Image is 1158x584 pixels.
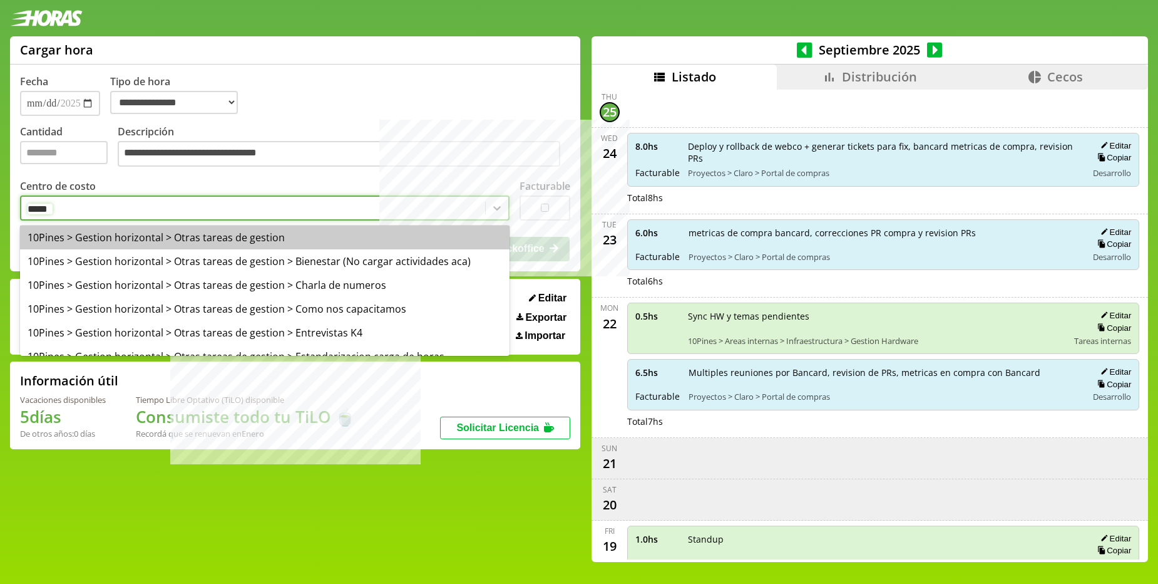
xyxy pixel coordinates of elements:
[635,533,679,545] span: 1.0 hs
[1097,310,1131,321] button: Editar
[1097,367,1131,377] button: Editar
[136,405,355,428] h1: Consumiste todo tu TiLO 🍵
[110,75,248,116] label: Tipo de hora
[538,293,566,304] span: Editar
[635,167,679,179] span: Facturable
[1097,140,1131,151] button: Editar
[20,372,118,389] h2: Información útil
[525,292,570,305] button: Editar
[689,367,1079,378] span: Multiples reuniones por Bancard, revision de PRs, metricas en compra con Bancard
[1093,391,1131,402] span: Desarrollo
[136,394,355,405] div: Tiempo Libre Optativo (TiLO) disponible
[602,443,617,454] div: Sun
[627,415,1140,427] div: Total 7 hs
[600,536,620,556] div: 19
[20,75,48,88] label: Fecha
[812,41,927,58] span: Septiembre 2025
[20,179,96,193] label: Centro de costo
[1094,239,1131,249] button: Copiar
[20,249,510,273] div: 10Pines > Gestion horizontal > Otras tareas de gestion > Bienestar (No cargar actividades aca)
[20,321,510,345] div: 10Pines > Gestion horizontal > Otras tareas de gestion > Entrevistas K4
[20,405,106,428] h1: 5 días
[688,533,1066,545] span: Standup
[689,251,1079,263] span: Proyectos > Claro > Portal de compras
[118,125,570,170] label: Descripción
[20,394,106,405] div: Vacaciones disponibles
[635,310,679,322] span: 0.5 hs
[20,125,118,170] label: Cantidad
[635,227,680,239] span: 6.0 hs
[525,312,566,323] span: Exportar
[600,454,620,474] div: 21
[688,310,1066,322] span: Sync HW y temas pendientes
[689,391,1079,402] span: Proyectos > Claro > Portal de compras
[136,428,355,439] div: Recordá que se renuevan en
[1093,251,1131,263] span: Desarrollo
[20,41,93,58] h1: Cargar hora
[10,10,83,26] img: logotipo
[672,68,716,85] span: Listado
[603,484,617,495] div: Sat
[600,313,620,333] div: 22
[602,91,617,102] div: Thu
[592,90,1148,560] div: scrollable content
[1094,379,1131,390] button: Copiar
[1094,152,1131,163] button: Copiar
[110,91,238,114] select: Tipo de hora
[1074,335,1131,347] span: Tareas internas
[627,192,1140,204] div: Total 8 hs
[242,428,264,439] b: Enero
[118,141,560,167] textarea: Descripción
[1097,533,1131,544] button: Editar
[600,102,620,122] div: 25
[600,495,620,515] div: 20
[1074,558,1131,569] span: Tareas internas
[635,367,680,378] span: 6.5 hs
[600,143,620,164] div: 24
[689,227,1079,239] span: metricas de compra bancard, correcciones PR compra y revision PRs
[688,335,1066,347] span: 10Pines > Areas internas > Infraestructura > Gestion Hardware
[1047,68,1083,85] span: Cecos
[20,428,106,439] div: De otros años: 0 días
[456,422,539,433] span: Solicitar Licencia
[605,526,615,536] div: Fri
[688,140,1079,164] span: Deploy y rollback de webco + generar tickets para fix, bancard metricas de compra, revision PRs
[600,230,620,250] div: 23
[525,330,565,342] span: Importar
[20,273,510,297] div: 10Pines > Gestion horizontal > Otras tareas de gestion > Charla de numeros
[635,140,679,152] span: 8.0 hs
[1094,545,1131,556] button: Copiar
[601,133,618,143] div: Wed
[842,68,917,85] span: Distribución
[20,141,108,164] input: Cantidad
[20,345,510,368] div: 10Pines > Gestion horizontal > Otras tareas de gestion > Estandarizacion carga de horas
[520,179,570,193] label: Facturable
[688,167,1079,179] span: Proyectos > Claro > Portal de compras
[627,275,1140,287] div: Total 6 hs
[1094,323,1131,333] button: Copiar
[20,297,510,321] div: 10Pines > Gestion horizontal > Otras tareas de gestion > Como nos capacitamos
[1093,167,1131,179] span: Desarrollo
[688,558,1066,569] span: 10Pines > Gestion horizontal > Standup semanal
[440,417,570,439] button: Solicitar Licencia
[20,226,510,249] div: 10Pines > Gestion horizontal > Otras tareas de gestion
[602,219,617,230] div: Tue
[600,303,618,313] div: Mon
[1097,227,1131,237] button: Editar
[635,390,680,402] span: Facturable
[635,251,680,263] span: Facturable
[513,311,570,324] button: Exportar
